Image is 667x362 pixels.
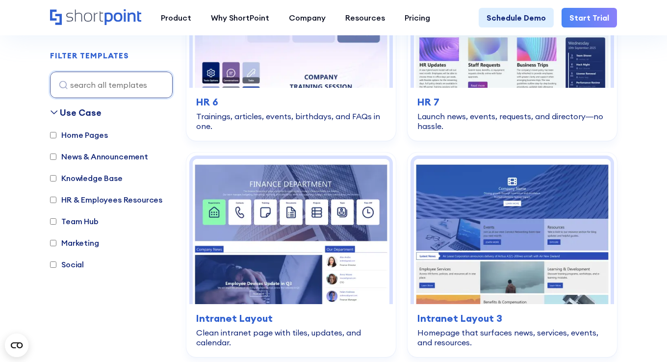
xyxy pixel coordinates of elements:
[395,8,440,27] a: Pricing
[50,261,56,268] input: Social
[289,12,326,24] div: Company
[414,159,611,304] img: Intranet Layout 3 – SharePoint Homepage Template: Homepage that surfaces news, services, events, ...
[161,12,191,24] div: Product
[50,240,56,246] input: Marketing
[417,95,607,109] h3: HR 7
[50,129,107,141] label: Home Pages
[211,12,269,24] div: Why ShortPoint
[196,328,386,347] div: Clean intranet page with tiles, updates, and calendar.
[279,8,335,27] a: Company
[335,8,395,27] a: Resources
[193,159,389,304] img: Intranet Layout – SharePoint Page Design: Clean intranet page with tiles, updates, and calendar.
[60,106,102,119] div: Use Case
[50,172,123,184] label: Knowledge Base
[50,132,56,138] input: Home Pages
[151,8,201,27] a: Product
[186,153,396,357] a: Intranet Layout – SharePoint Page Design: Clean intranet page with tiles, updates, and calendar.I...
[196,95,386,109] h3: HR 6
[5,334,28,357] button: Open CMP widget
[50,218,56,225] input: Team Hub
[201,8,279,27] a: Why ShortPoint
[405,12,430,24] div: Pricing
[417,311,607,326] h3: Intranet Layout 3
[417,328,607,347] div: Homepage that surfaces news, services, events, and resources.
[50,9,141,26] a: Home
[50,151,148,162] label: News & Announcement
[50,52,129,60] h2: FILTER TEMPLATES
[50,154,56,160] input: News & Announcement
[618,315,667,362] iframe: Chat Widget
[50,175,56,181] input: Knowledge Base
[408,153,617,357] a: Intranet Layout 3 – SharePoint Homepage Template: Homepage that surfaces news, services, events, ...
[50,259,84,270] label: Social
[50,215,99,227] label: Team Hub
[562,8,617,27] a: Start Trial
[417,111,607,131] div: Launch news, events, requests, and directory—no hassle.
[50,194,162,206] label: HR & Employees Resources
[196,111,386,131] div: Trainings, articles, events, birthdays, and FAQs in one.
[50,72,173,98] input: search all templates
[196,311,386,326] h3: Intranet Layout
[479,8,554,27] a: Schedule Demo
[345,12,385,24] div: Resources
[50,197,56,203] input: HR & Employees Resources
[50,237,99,249] label: Marketing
